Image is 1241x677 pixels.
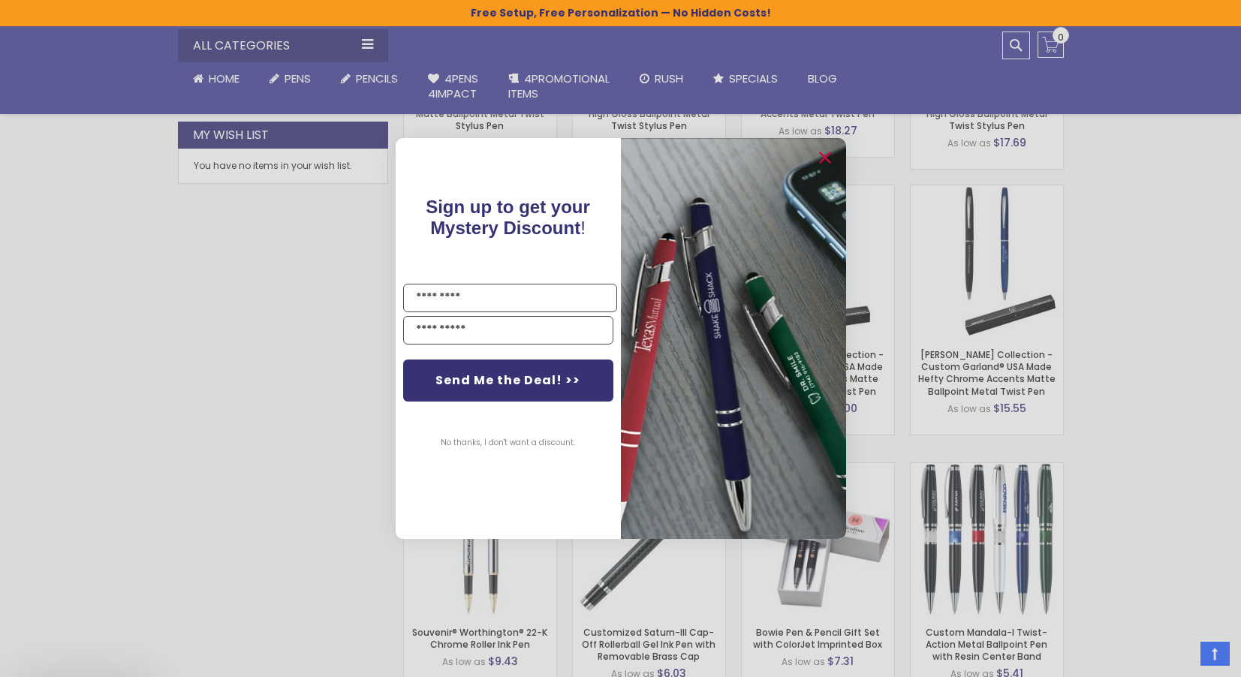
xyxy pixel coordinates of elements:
[403,360,613,402] button: Send Me the Deal! >>
[426,197,590,238] span: Sign up to get your Mystery Discount
[621,138,846,538] img: pop-up-image
[426,197,590,238] span: !
[433,424,583,462] button: No thanks, I don't want a discount.
[813,146,837,170] button: Close dialog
